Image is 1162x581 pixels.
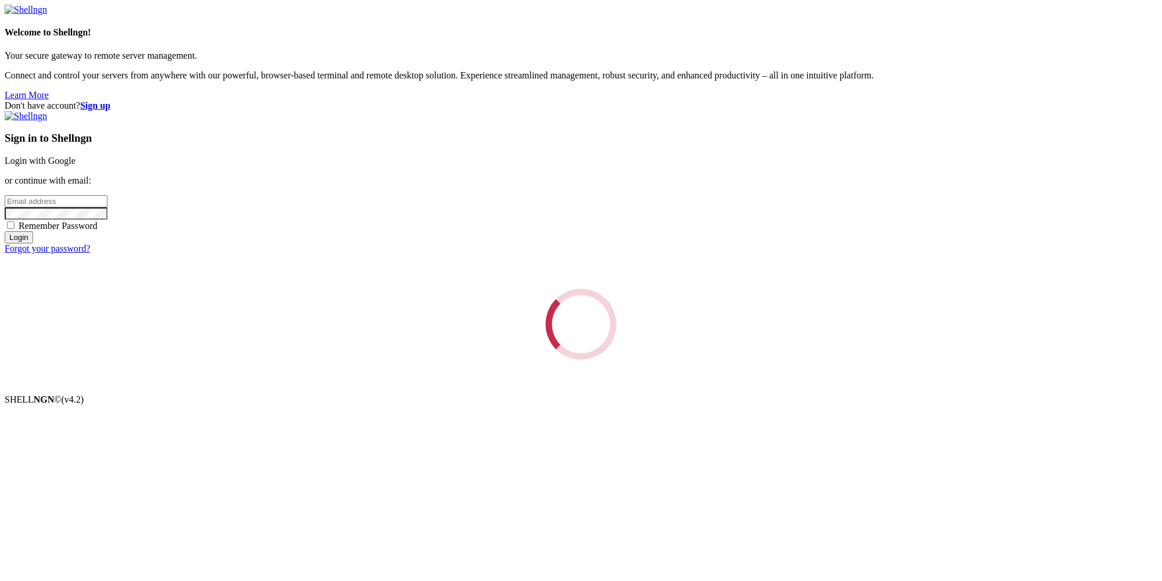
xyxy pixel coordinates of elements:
p: Your secure gateway to remote server management. [5,51,1157,61]
img: Shellngn [5,111,47,121]
img: Shellngn [5,5,47,15]
b: NGN [34,394,55,404]
div: Loading... [532,275,630,374]
a: Login with Google [5,156,76,166]
span: 4.2.0 [62,394,84,404]
div: Don't have account? [5,101,1157,111]
h4: Welcome to Shellngn! [5,27,1157,38]
p: or continue with email: [5,175,1157,186]
a: Learn More [5,90,49,100]
input: Login [5,231,33,243]
input: Email address [5,195,107,207]
a: Forgot your password? [5,243,90,253]
a: Sign up [80,101,110,110]
span: Remember Password [19,221,98,231]
span: SHELL © [5,394,84,404]
h3: Sign in to Shellngn [5,132,1157,145]
p: Connect and control your servers from anywhere with our powerful, browser-based terminal and remo... [5,70,1157,81]
input: Remember Password [7,221,15,229]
